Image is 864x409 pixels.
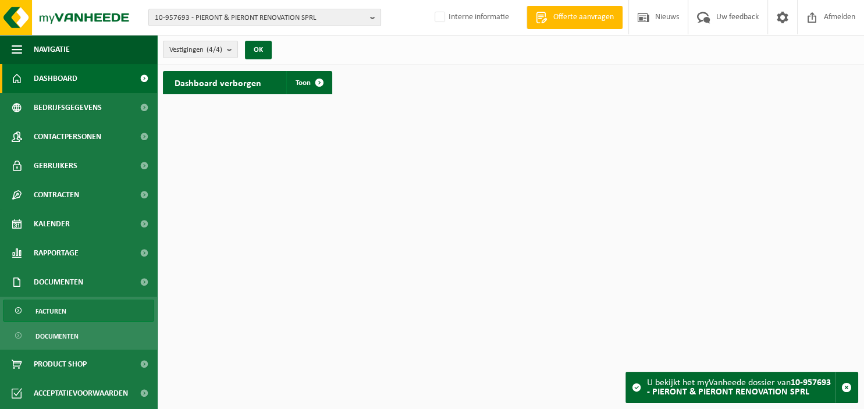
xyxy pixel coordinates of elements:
[35,300,66,322] span: Facturen
[34,180,79,209] span: Contracten
[34,350,87,379] span: Product Shop
[34,64,77,93] span: Dashboard
[148,9,381,26] button: 10-957693 - PIERONT & PIERONT RENOVATION SPRL
[245,41,272,59] button: OK
[296,79,311,87] span: Toon
[34,151,77,180] span: Gebruikers
[432,9,509,26] label: Interne informatie
[163,41,238,58] button: Vestigingen(4/4)
[207,46,222,54] count: (4/4)
[286,71,331,94] a: Toon
[155,9,365,27] span: 10-957693 - PIERONT & PIERONT RENOVATION SPRL
[34,209,70,239] span: Kalender
[34,379,128,408] span: Acceptatievoorwaarden
[647,378,831,397] strong: 10-957693 - PIERONT & PIERONT RENOVATION SPRL
[647,372,835,403] div: U bekijkt het myVanheede dossier van
[34,93,102,122] span: Bedrijfsgegevens
[34,239,79,268] span: Rapportage
[34,35,70,64] span: Navigatie
[35,325,79,347] span: Documenten
[3,325,154,347] a: Documenten
[34,268,83,297] span: Documenten
[3,300,154,322] a: Facturen
[169,41,222,59] span: Vestigingen
[527,6,623,29] a: Offerte aanvragen
[34,122,101,151] span: Contactpersonen
[163,71,273,94] h2: Dashboard verborgen
[550,12,617,23] span: Offerte aanvragen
